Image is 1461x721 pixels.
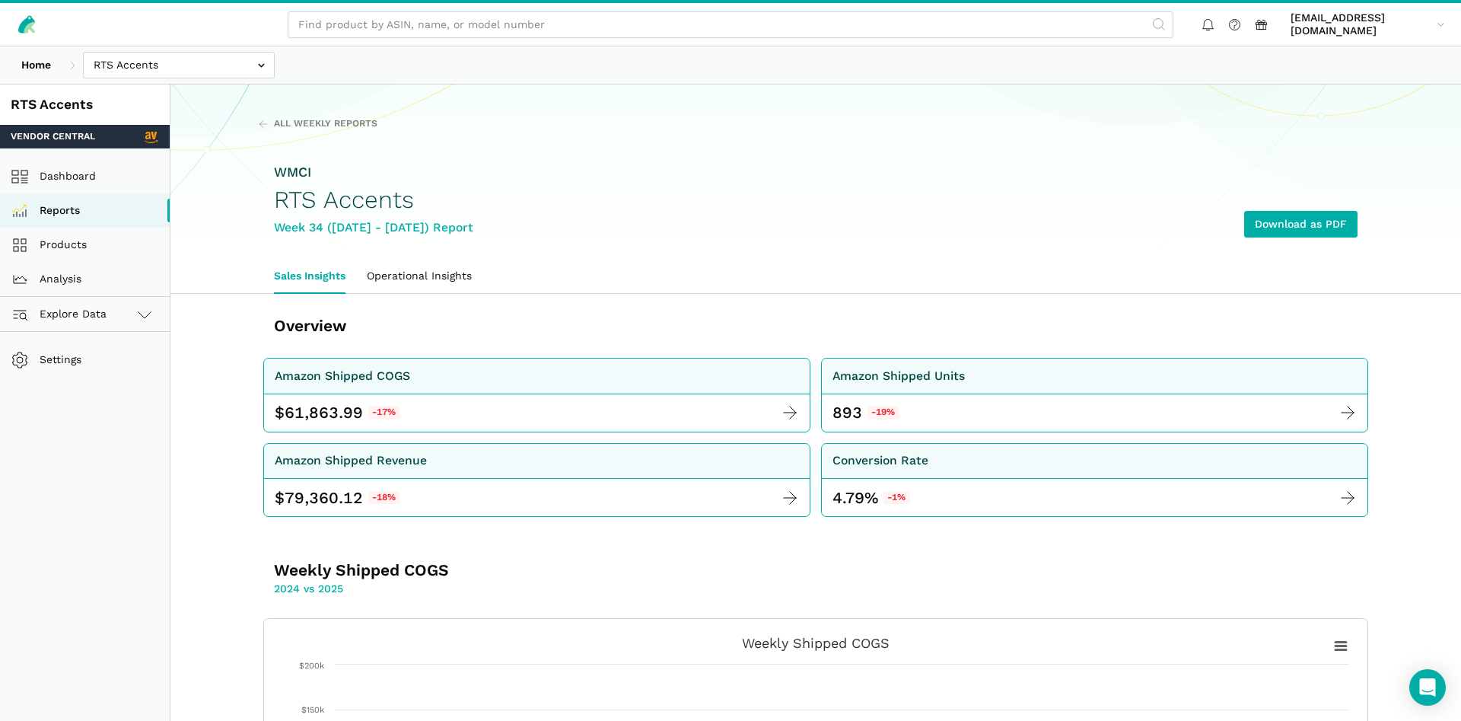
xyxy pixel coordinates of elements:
[274,560,719,581] h3: Weekly Shipped COGS
[285,402,363,423] span: 61,863.99
[832,402,862,423] div: 893
[832,487,910,509] div: 4.79%
[274,219,473,238] div: Week 34 ([DATE] - [DATE]) Report
[11,130,95,144] span: Vendor Central
[274,581,719,597] p: 2024 vs 2025
[263,259,356,294] a: Sales Insights
[368,491,400,505] span: -18%
[821,443,1368,518] a: Conversion Rate 4.79%-1%
[1244,211,1358,238] a: Download as PDF
[274,187,473,213] h1: RTS Accents
[274,163,473,182] div: WMCI
[16,305,107,324] span: Explore Data
[1291,11,1431,38] span: [EMAIL_ADDRESS][DOMAIN_NAME]
[368,406,400,420] span: -17%
[275,367,410,386] div: Amazon Shipped COGS
[274,315,719,337] h3: Overview
[832,367,965,386] div: Amazon Shipped Units
[288,11,1173,38] input: Find product by ASIN, name, or model number
[299,661,324,671] text: $200k
[867,406,899,420] span: -19%
[356,259,482,294] a: Operational Insights
[1285,8,1450,40] a: [EMAIL_ADDRESS][DOMAIN_NAME]
[83,52,275,78] input: RTS Accents
[883,491,910,505] span: -1%
[275,402,285,423] span: $
[263,443,810,518] a: Amazon Shipped Revenue $ 79,360.12 -18%
[274,117,377,131] span: All Weekly Reports
[742,635,890,651] tspan: Weekly Shipped COGS
[11,52,62,78] a: Home
[1409,669,1446,706] div: Open Intercom Messenger
[258,117,377,131] a: All Weekly Reports
[285,487,363,509] span: 79,360.12
[301,705,324,715] text: $150k
[11,95,159,114] div: RTS Accents
[275,487,285,509] span: $
[832,451,928,471] div: Conversion Rate
[821,358,1368,432] a: Amazon Shipped Units 893 -19%
[263,358,810,432] a: Amazon Shipped COGS $ 61,863.99 -17%
[275,451,427,471] div: Amazon Shipped Revenue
